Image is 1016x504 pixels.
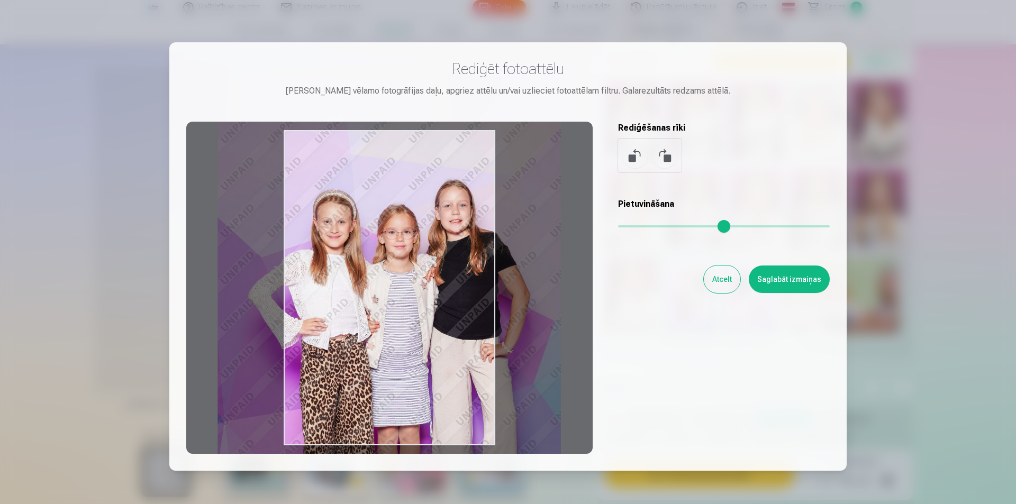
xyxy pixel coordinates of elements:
h5: Pietuvināšana [618,198,830,210]
button: Saglabāt izmaiņas [749,265,830,293]
div: [PERSON_NAME] vēlamo fotogrāfijas daļu, apgriez attēlu un/vai uzlieciet fotoattēlam filtru. Galar... [186,85,830,97]
h5: Rediģēšanas rīki [618,122,830,134]
h3: Rediģēt fotoattēlu [186,59,830,78]
button: Atcelt [704,265,740,293]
